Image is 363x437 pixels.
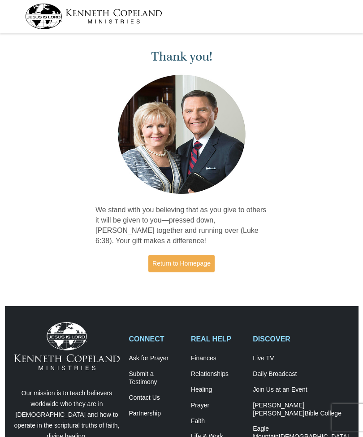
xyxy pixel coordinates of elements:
[253,335,349,343] h2: DISCOVER
[148,255,215,272] a: Return to Homepage
[129,394,181,402] a: Contact Us
[129,335,181,343] h2: CONNECT
[129,410,181,418] a: Partnership
[191,402,243,410] a: Prayer
[191,370,243,378] a: Relationships
[14,322,120,370] img: Kenneth Copeland Ministries
[253,386,349,394] a: Join Us at an Event
[191,335,243,343] h2: REAL HELP
[129,354,181,363] a: Ask for Prayer
[191,386,243,394] a: Healing
[129,370,181,386] a: Submit a Testimony
[253,402,349,418] a: [PERSON_NAME] [PERSON_NAME]Bible College
[116,73,248,196] img: Kenneth and Gloria
[95,205,268,246] p: We stand with you believing that as you give to others it will be given to you—pressed down, [PER...
[304,410,341,417] span: Bible College
[95,49,268,64] h1: Thank you!
[191,354,243,363] a: Finances
[253,370,349,378] a: Daily Broadcast
[191,417,243,425] a: Faith
[253,354,349,363] a: Live TV
[25,4,162,29] img: kcm-header-logo.svg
